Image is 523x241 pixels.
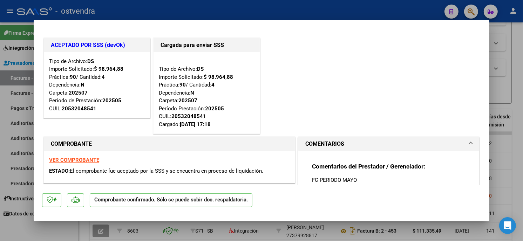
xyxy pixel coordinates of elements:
[197,66,204,72] strong: DS
[70,74,76,80] strong: 90
[51,140,92,147] strong: COMPROBANTE
[204,74,233,80] strong: $ 98.964,88
[159,57,254,129] div: Tipo de Archivo: Importe Solicitado: Práctica: / Cantidad: Dependencia: Carpeta: Período Prestaci...
[312,176,466,184] p: FC PERIODO MAYO
[179,82,186,88] strong: 90
[298,151,479,216] div: COMENTARIOS
[51,41,143,49] h1: ACEPTADO POR SSS (devOk)
[62,105,96,113] div: 20532048541
[102,74,105,80] strong: 4
[102,97,121,104] strong: 202505
[178,97,197,104] strong: 202507
[190,90,194,96] strong: N
[49,168,70,174] span: ESTADO:
[305,140,344,148] h1: COMENTARIOS
[94,66,123,72] strong: $ 98.964,88
[180,121,211,128] strong: [DATE] 17:18
[171,112,206,120] div: 20532048541
[205,105,224,112] strong: 202505
[211,82,215,88] strong: 4
[49,157,99,163] a: VER COMPROBANTE
[87,58,94,64] strong: DS
[49,57,145,113] div: Tipo de Archivo: Importe Solicitado: Práctica: / Cantidad: Dependencia: Carpeta: Período de Prest...
[70,168,263,174] span: El comprobante fue aceptado por la SSS y se encuentra en proceso de liquidación.
[90,193,252,207] p: Comprobante confirmado. Sólo se puede subir doc. respaldatoria.
[298,137,479,151] mat-expansion-panel-header: COMENTARIOS
[81,82,84,88] strong: N
[69,90,88,96] strong: 202507
[161,41,253,49] h1: Cargada para enviar SSS
[312,163,425,170] strong: Comentarios del Prestador / Gerenciador:
[499,217,516,234] div: Open Intercom Messenger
